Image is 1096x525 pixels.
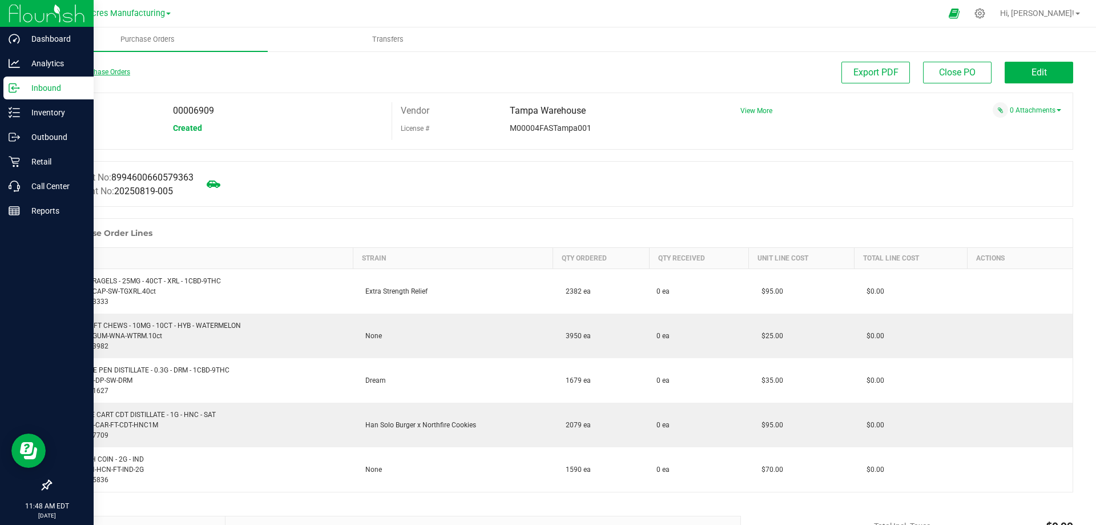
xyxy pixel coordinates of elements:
[111,172,194,183] span: 8994600660579363
[756,376,783,384] span: $35.00
[1000,9,1074,18] span: Hi, [PERSON_NAME]!
[861,421,884,429] span: $0.00
[58,410,346,440] div: FT - VAPE CART CDT DISTILLATE - 1G - HNC - SAT SKU: BAP-CAR-FT-CDT-HNC1M Part: 1017709
[58,276,346,307] div: SW - THERAGELS - 25MG - 40CT - XRL - 1CBD-9THC SKU: EDI-CAP-SW-TGXRL.40ct Part: 1013333
[993,102,1008,118] span: Attach a document
[749,248,854,269] th: Unit Line Cost
[20,130,88,144] p: Outbound
[9,82,20,94] inline-svg: Inbound
[20,106,88,119] p: Inventory
[202,173,225,195] span: Mark as not Arrived
[1031,67,1047,78] span: Edit
[401,102,429,119] label: Vendor
[861,376,884,384] span: $0.00
[62,9,165,18] span: Green Acres Manufacturing
[58,320,346,351] div: WNA - SOFT CHEWS - 10MG - 10CT - HYB - WATERMELON SKU: EDI-GUM-WNA-WTRM.10ct Part: 1013982
[20,81,88,95] p: Inbound
[740,107,772,115] a: View More
[51,248,353,269] th: Item
[401,120,429,137] label: License #
[173,123,202,133] span: Created
[20,179,88,193] p: Call Center
[20,204,88,218] p: Reports
[967,248,1073,269] th: Actions
[1010,106,1061,114] a: 0 Attachments
[656,464,670,475] span: 0 ea
[510,105,586,116] span: Tampa Warehouse
[510,123,591,133] span: M00004FASTampa001
[9,181,20,192] inline-svg: Call Center
[656,286,670,296] span: 0 ea
[357,34,419,45] span: Transfers
[20,57,88,70] p: Analytics
[360,421,476,429] span: Han Solo Burger x Northfire Cookies
[560,376,591,384] span: 1679 ea
[941,2,967,25] span: Open Ecommerce Menu
[853,67,898,78] span: Export PDF
[360,466,382,474] span: None
[360,287,428,295] span: Extra Strength Relief
[1005,62,1073,83] button: Edit
[58,365,346,396] div: SW - VAPE PEN DISTILLATE - 0.3G - DRM - 1CBD-9THC SKU: BAP-DP-SW-DRM Part: 1001627
[923,62,992,83] button: Close PO
[59,171,194,185] label: Manifest No:
[756,466,783,474] span: $70.00
[9,58,20,69] inline-svg: Analytics
[58,454,346,485] div: FT - HASH COIN - 2G - IND SKU: CON-HCN-FT-IND-2G Part: 1015836
[756,287,783,295] span: $95.00
[560,421,591,429] span: 2079 ea
[114,186,173,197] span: 20250819-005
[854,248,967,269] th: Total Line Cost
[861,287,884,295] span: $0.00
[973,8,987,19] div: Manage settings
[861,466,884,474] span: $0.00
[9,33,20,45] inline-svg: Dashboard
[5,511,88,520] p: [DATE]
[9,156,20,167] inline-svg: Retail
[20,155,88,169] p: Retail
[553,248,650,269] th: Qty Ordered
[173,105,214,116] span: 00006909
[841,62,910,83] button: Export PDF
[560,332,591,340] span: 3950 ea
[268,27,508,51] a: Transfers
[9,107,20,118] inline-svg: Inventory
[27,27,268,51] a: Purchase Orders
[650,248,749,269] th: Qty Received
[656,420,670,430] span: 0 ea
[939,67,976,78] span: Close PO
[59,185,173,198] label: Shipment No:
[360,376,386,384] span: Dream
[105,34,190,45] span: Purchase Orders
[62,229,152,238] h1: Purchase Order Lines
[656,331,670,341] span: 0 ea
[353,248,553,269] th: Strain
[11,434,46,468] iframe: Resource center
[756,332,783,340] span: $25.00
[9,205,20,217] inline-svg: Reports
[560,466,591,474] span: 1590 ea
[756,421,783,429] span: $95.00
[9,131,20,143] inline-svg: Outbound
[861,332,884,340] span: $0.00
[560,287,591,295] span: 2382 ea
[5,501,88,511] p: 11:48 AM EDT
[656,375,670,386] span: 0 ea
[20,32,88,46] p: Dashboard
[360,332,382,340] span: None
